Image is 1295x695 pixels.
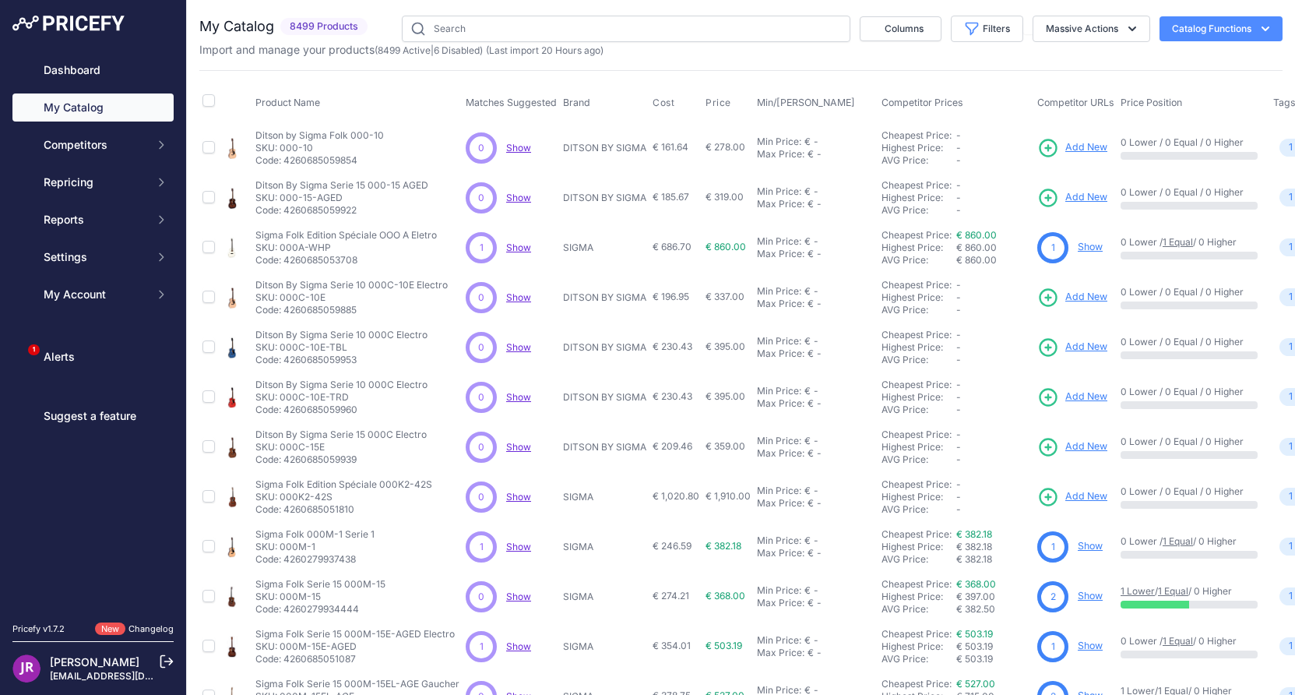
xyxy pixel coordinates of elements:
[811,185,818,198] div: -
[563,142,646,154] p: DITSON BY SIGMA
[653,97,677,109] button: Cost
[506,192,531,203] span: Show
[956,329,961,340] span: -
[255,429,427,441] p: Ditson By Sigma Serie 15 000C Electro
[882,379,952,390] a: Cheapest Price:
[1289,140,1293,155] span: 1
[882,541,956,553] div: Highest Price:
[1033,16,1150,42] button: Massive Actions
[706,97,734,109] button: Price
[882,204,956,217] div: AVG Price:
[375,44,483,56] span: ( | )
[1065,190,1107,205] span: Add New
[956,503,961,515] span: -
[1160,16,1283,41] button: Catalog Functions
[506,341,531,353] a: Show
[506,541,531,552] a: Show
[44,175,146,190] span: Repricing
[956,204,961,216] span: -
[1121,236,1258,249] p: 0 Lower / / 0 Higher
[804,485,811,497] div: €
[757,397,804,410] div: Max Price:
[882,354,956,366] div: AVG Price:
[12,243,174,271] button: Settings
[653,141,688,153] span: € 161.64
[882,404,956,416] div: AVG Price:
[486,44,604,56] span: (Last import 20 Hours ago)
[956,441,961,453] span: -
[814,198,822,210] div: -
[956,391,961,403] span: -
[882,578,952,590] a: Cheapest Price:
[653,241,691,252] span: € 686.70
[706,590,745,602] span: € 368.00
[653,540,691,552] span: € 246.59
[814,248,822,260] div: -
[882,678,952,690] a: Cheapest Price:
[1121,485,1258,498] p: 0 Lower / 0 Equal / 0 Higher
[12,402,174,430] a: Suggest a feature
[757,235,801,248] div: Min Price:
[956,242,997,253] span: € 860.00
[808,347,814,360] div: €
[757,148,804,161] div: Max Price:
[757,185,801,198] div: Min Price:
[44,249,146,265] span: Settings
[1163,236,1193,248] a: 1 Equal
[956,678,995,690] a: € 527.00
[882,441,956,453] div: Highest Price:
[653,590,689,602] span: € 274.21
[506,391,531,403] span: Show
[199,42,604,58] p: Import and manage your products
[1065,140,1107,155] span: Add New
[12,93,174,122] a: My Catalog
[653,440,692,452] span: € 209.46
[653,490,699,502] span: € 1,020.80
[811,335,818,347] div: -
[757,136,801,148] div: Min Price:
[434,44,480,56] a: 6 Disabled
[757,97,855,108] span: Min/[PERSON_NAME]
[12,56,174,84] a: Dashboard
[563,441,646,453] p: DITSON BY SIGMA
[44,137,146,153] span: Competitors
[882,528,952,540] a: Cheapest Price:
[255,541,375,553] p: SKU: 000M-1
[466,97,557,108] span: Matches Suggested
[808,198,814,210] div: €
[956,291,961,303] span: -
[757,385,801,397] div: Min Price:
[882,154,956,167] div: AVG Price:
[255,453,427,466] p: Code: 4260685059939
[563,491,646,503] p: SIGMA
[804,435,811,447] div: €
[506,142,531,153] a: Show
[804,235,811,248] div: €
[506,291,531,303] a: Show
[706,390,745,402] span: € 395.00
[882,341,956,354] div: Highest Price:
[563,291,646,304] p: DITSON BY SIGMA
[1121,186,1258,199] p: 0 Lower / 0 Equal / 0 Higher
[956,379,961,390] span: -
[255,441,427,453] p: SKU: 000C-15E
[951,16,1023,42] button: Filters
[811,534,818,547] div: -
[1037,337,1107,358] a: Add New
[402,16,850,42] input: Search
[255,503,432,516] p: Code: 4260685051810
[804,385,811,397] div: €
[956,341,961,353] span: -
[563,391,646,404] p: DITSON BY SIGMA
[804,584,811,597] div: €
[506,640,531,652] span: Show
[255,379,428,391] p: Ditson By Sigma Serie 10 000C Electro
[255,354,428,366] p: Code: 4260685059953
[1078,540,1103,552] a: Show
[478,390,484,404] span: 0
[1121,136,1258,149] p: 0 Lower / 0 Equal / 0 Higher
[653,291,689,302] span: € 196.95
[563,591,646,603] p: SIGMA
